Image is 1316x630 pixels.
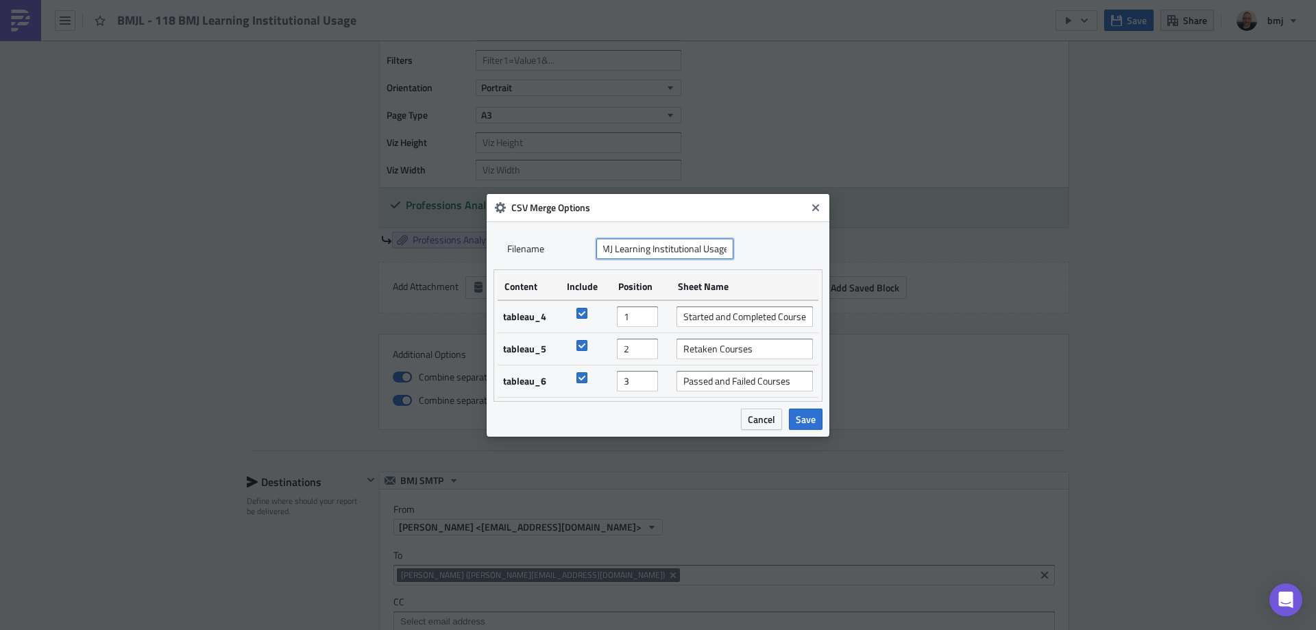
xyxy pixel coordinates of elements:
input: merge CSV filename [596,239,733,259]
th: Position [611,274,671,300]
th: Include [560,274,611,300]
label: Filenam﻿e [507,239,589,259]
button: Save [789,409,822,430]
span: Save [796,412,816,426]
th: Content [498,274,560,300]
body: Rich Text Area. Press ALT-0 for help. [5,5,655,16]
span: Cancel [748,412,775,426]
button: Close [805,197,826,218]
td: tableau_4 [498,300,560,333]
div: Open Intercom Messenger [1269,583,1302,616]
th: Sheet Name [671,274,818,300]
td: tableau_6 [498,365,560,397]
button: Cancel [741,409,782,430]
td: tableau_5 [498,332,560,365]
h6: CSV Merge Options [511,202,806,214]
